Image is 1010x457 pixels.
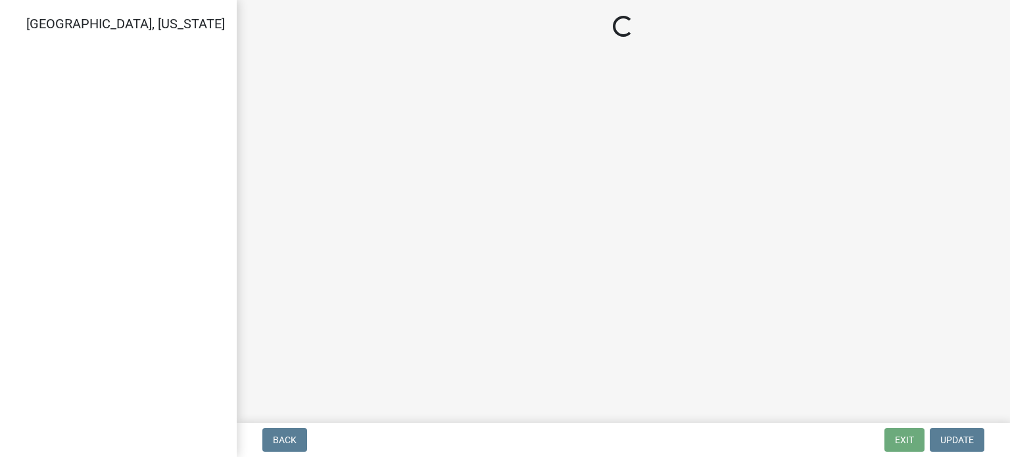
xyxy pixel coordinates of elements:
[262,428,307,452] button: Back
[930,428,984,452] button: Update
[273,435,297,445] span: Back
[940,435,974,445] span: Update
[884,428,925,452] button: Exit
[26,16,225,32] span: [GEOGRAPHIC_DATA], [US_STATE]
